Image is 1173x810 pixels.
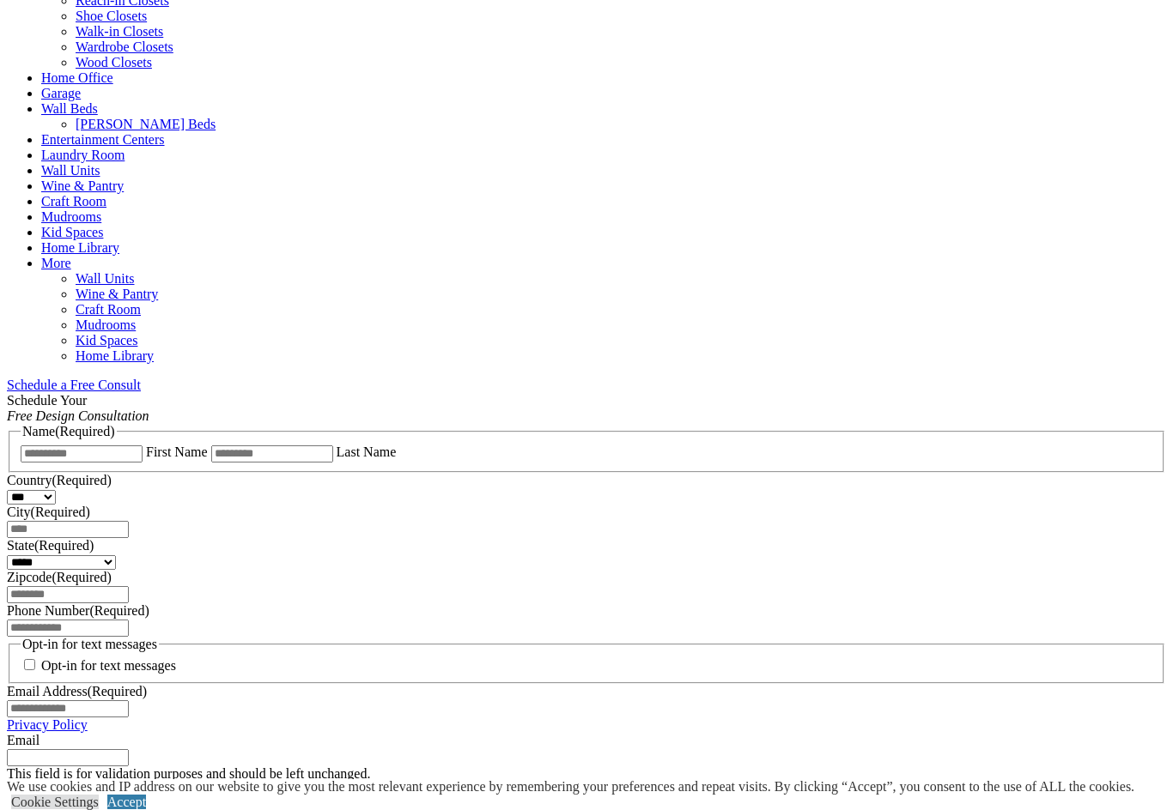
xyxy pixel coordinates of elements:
a: Wood Closets [76,55,152,70]
a: Cookie Settings [11,795,99,809]
a: Kid Spaces [76,333,137,348]
a: [PERSON_NAME] Beds [76,117,216,131]
label: Email Address [7,684,147,698]
a: Garage [41,86,81,100]
a: Wall Units [41,163,100,178]
a: Home Library [76,348,154,363]
legend: Opt-in for text messages [21,637,159,652]
span: (Required) [89,603,149,618]
span: (Required) [88,684,147,698]
div: This field is for validation purposes and should be left unchanged. [7,766,1166,782]
a: Wine & Pantry [41,178,124,193]
label: Phone Number [7,603,149,618]
a: Craft Room [76,302,141,317]
a: Wardrobe Closets [76,39,173,54]
a: Accept [107,795,146,809]
a: More menu text will display only on big screen [41,256,71,270]
span: (Required) [34,538,94,553]
a: Wall Units [76,271,134,286]
a: Laundry Room [41,148,125,162]
legend: Name [21,424,117,439]
a: Wine & Pantry [76,287,158,301]
label: First Name [146,444,208,459]
div: We use cookies and IP address on our website to give you the most relevant experience by remember... [7,779,1134,795]
span: Schedule Your [7,393,149,423]
label: State [7,538,94,553]
span: (Required) [52,473,111,487]
label: Email [7,733,40,747]
label: Country [7,473,112,487]
a: Mudrooms [76,317,136,332]
a: Schedule a Free Consult (opens a dropdown menu) [7,378,141,392]
span: (Required) [52,570,111,584]
a: Mudrooms [41,209,101,224]
label: Last Name [337,444,397,459]
label: Opt-in for text messages [41,658,176,673]
em: Free Design Consultation [7,408,149,423]
a: Craft Room [41,194,106,209]
a: Home Office [41,70,113,85]
a: Privacy Policy [7,717,88,732]
label: City [7,505,90,519]
a: Walk-in Closets [76,24,163,39]
a: Wall Beds [41,101,98,116]
span: (Required) [31,505,90,519]
a: Kid Spaces [41,225,103,239]
a: Home Library [41,240,119,255]
a: Entertainment Centers [41,132,165,147]
a: Shoe Closets [76,9,147,23]
label: Zipcode [7,570,112,584]
span: (Required) [55,424,114,438]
